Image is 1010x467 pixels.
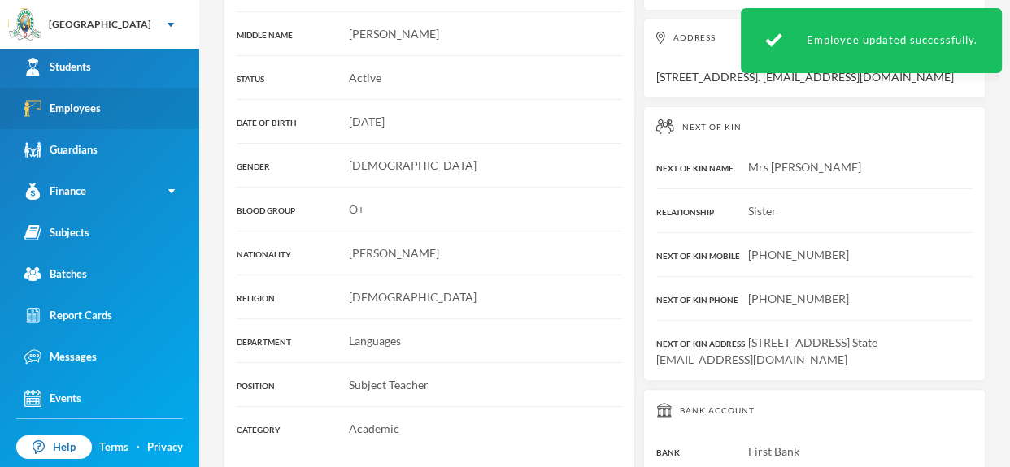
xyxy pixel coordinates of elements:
span: Languages [349,334,401,348]
div: Employees [24,100,101,117]
span: O+ [349,202,364,216]
span: [PERSON_NAME] [349,27,439,41]
div: [GEOGRAPHIC_DATA] [49,17,151,32]
div: Subjects [24,224,89,241]
div: Batches [24,266,87,283]
span: [PHONE_NUMBER] [748,292,849,305]
div: Finance [24,183,86,200]
div: Messages [24,348,97,365]
span: Sister [748,204,777,218]
img: logo [9,9,41,41]
div: Address [656,32,973,44]
a: Privacy [147,439,183,456]
div: Guardians [24,141,98,158]
span: Subject Teacher [349,378,429,391]
div: Employee updated successfully. [741,8,1002,73]
span: Academic [349,422,399,435]
div: Students [24,58,91,76]
span: [DATE] [349,115,385,128]
span: [DEMOGRAPHIC_DATA] [349,158,477,172]
div: [STREET_ADDRESS]. [EMAIL_ADDRESS][DOMAIN_NAME] [643,19,986,98]
span: [PHONE_NUMBER] [748,248,849,262]
span: [STREET_ADDRESS] State [EMAIL_ADDRESS][DOMAIN_NAME] [656,335,878,366]
div: Events [24,390,81,407]
span: First Bank [748,444,799,458]
span: [DEMOGRAPHIC_DATA] [349,290,477,304]
div: · [137,439,140,456]
span: Mrs [PERSON_NAME] [748,160,861,174]
div: Next of Kin [656,119,973,134]
a: Terms [99,439,128,456]
span: [PERSON_NAME] [349,246,439,260]
span: Active [349,71,381,84]
div: Bank Account [656,402,973,418]
div: Report Cards [24,307,112,324]
a: Help [16,435,92,460]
